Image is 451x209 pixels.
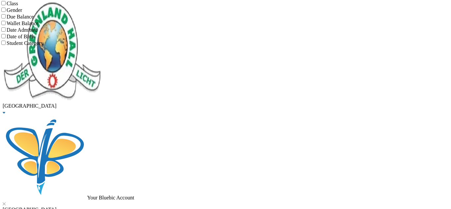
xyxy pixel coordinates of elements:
span: Class [7,1,18,6]
span: Date of Birth [7,34,34,39]
input: Student Category [1,41,6,45]
span: Student Category [7,40,44,46]
div: [GEOGRAPHIC_DATA] [3,103,448,109]
span: Gender [7,7,22,13]
span: Date Admitted [7,27,38,33]
span: Due Balance [7,14,34,19]
input: Wallet Balance [1,21,6,25]
input: Date of Birth [1,34,6,38]
input: Class [1,1,6,5]
input: Date Admitted [1,27,6,32]
img: logo [3,3,102,102]
span: Your Bluebic Account [87,195,134,200]
input: Due Balance [1,14,6,18]
span: Wallet Balance [7,20,39,26]
input: Gender [1,8,6,12]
